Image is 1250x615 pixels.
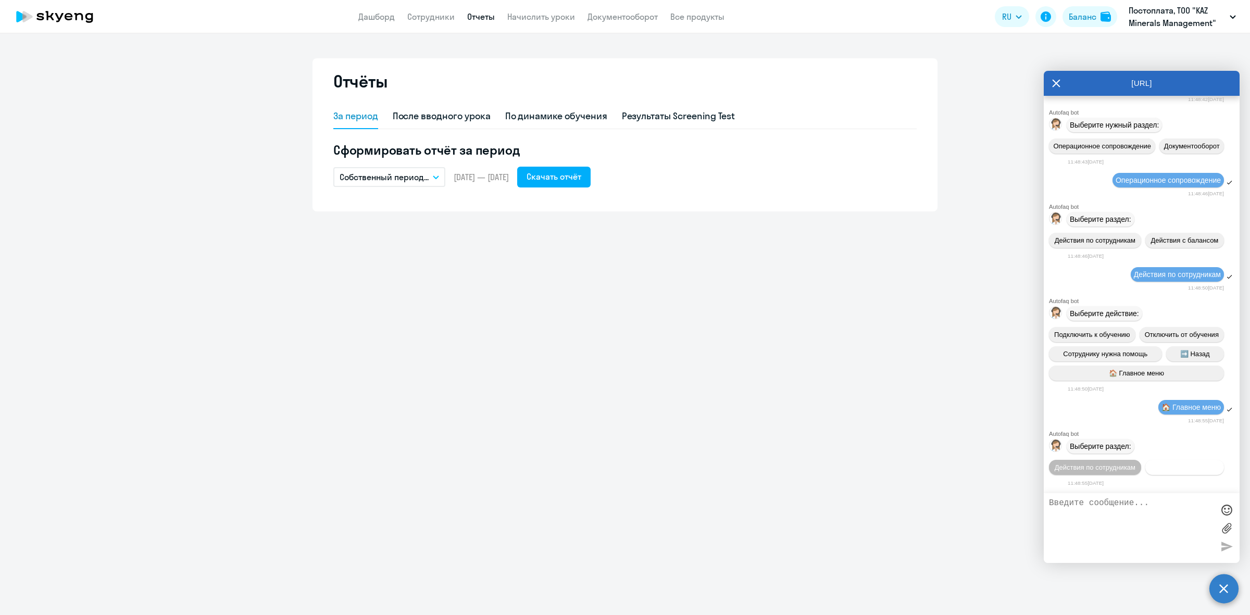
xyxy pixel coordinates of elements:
[1140,327,1224,342] button: Отключить от обучения
[1063,350,1147,358] span: Сотруднику нужна помощь
[1055,463,1135,471] span: Действия по сотрудникам
[1070,215,1131,223] span: Выберите раздел:
[1188,418,1224,423] time: 11:48:55[DATE]
[1049,307,1062,322] img: bot avatar
[1068,480,1104,486] time: 11:48:55[DATE]
[1049,327,1135,342] button: Подключить к обучению
[407,11,455,22] a: Сотрудники
[1164,142,1220,150] span: Документооборот
[1166,346,1224,361] button: ➡️ Назад
[1070,309,1139,318] span: Выберите действие:
[1145,460,1224,475] button: Действия с балансом
[454,171,509,183] span: [DATE] — [DATE]
[1068,386,1104,392] time: 11:48:50[DATE]
[1219,520,1234,536] label: Лимит 10 файлов
[1068,253,1104,259] time: 11:48:46[DATE]
[333,167,445,187] button: Собственный период...
[1188,191,1224,196] time: 11:48:46[DATE]
[507,11,575,22] a: Начислить уроки
[995,6,1029,27] button: RU
[1055,236,1135,244] span: Действия по сотрудникам
[1049,440,1062,455] img: bot avatar
[1049,212,1062,228] img: bot avatar
[1068,159,1104,165] time: 11:48:43[DATE]
[393,109,491,123] div: После вводного урока
[670,11,724,22] a: Все продукты
[1188,96,1224,102] time: 11:48:42[DATE]
[1049,346,1162,361] button: Сотруднику нужна помощь
[1161,403,1221,411] span: 🏠 Главное меню
[622,109,735,123] div: Результаты Screening Test
[340,171,429,183] p: Собственный период...
[1049,366,1224,381] button: 🏠 Главное меню
[1101,11,1111,22] img: balance
[467,11,495,22] a: Отчеты
[1049,139,1155,154] button: Операционное сопровождение
[505,109,607,123] div: По динамике обучения
[1049,204,1240,210] div: Autofaq bot
[333,142,917,158] h5: Сформировать отчёт за период
[333,71,387,92] h2: Отчёты
[527,170,581,183] div: Скачать отчёт
[1002,10,1011,23] span: RU
[517,167,591,187] button: Скачать отчёт
[1069,10,1096,23] div: Баланс
[1116,176,1221,184] span: Операционное сопровождение
[1049,233,1141,248] button: Действия по сотрудникам
[1054,331,1130,338] span: Подключить к обучению
[1049,460,1141,475] button: Действия по сотрудникам
[1049,109,1240,116] div: Autofaq bot
[1188,285,1224,291] time: 11:48:50[DATE]
[587,11,658,22] a: Документооборот
[1049,431,1240,437] div: Autofaq bot
[1049,118,1062,133] img: bot avatar
[1129,4,1226,29] p: Постоплата, ТОО "KAZ Minerals Management"
[1070,442,1131,450] span: Выберите раздел:
[1053,142,1151,150] span: Операционное сопровождение
[1062,6,1117,27] button: Балансbalance
[1123,4,1241,29] button: Постоплата, ТОО "KAZ Minerals Management"
[358,11,395,22] a: Дашборд
[1145,233,1224,248] button: Действия с балансом
[1151,236,1218,244] span: Действия с балансом
[1070,121,1159,129] span: Выберите нужный раздел:
[333,109,378,123] div: За период
[1134,270,1221,279] span: Действия по сотрудникам
[1109,369,1164,377] span: 🏠 Главное меню
[1151,463,1218,471] span: Действия с балансом
[1145,331,1219,338] span: Отключить от обучения
[1049,298,1240,304] div: Autofaq bot
[1180,350,1210,358] span: ➡️ Назад
[1159,139,1224,154] button: Документооборот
